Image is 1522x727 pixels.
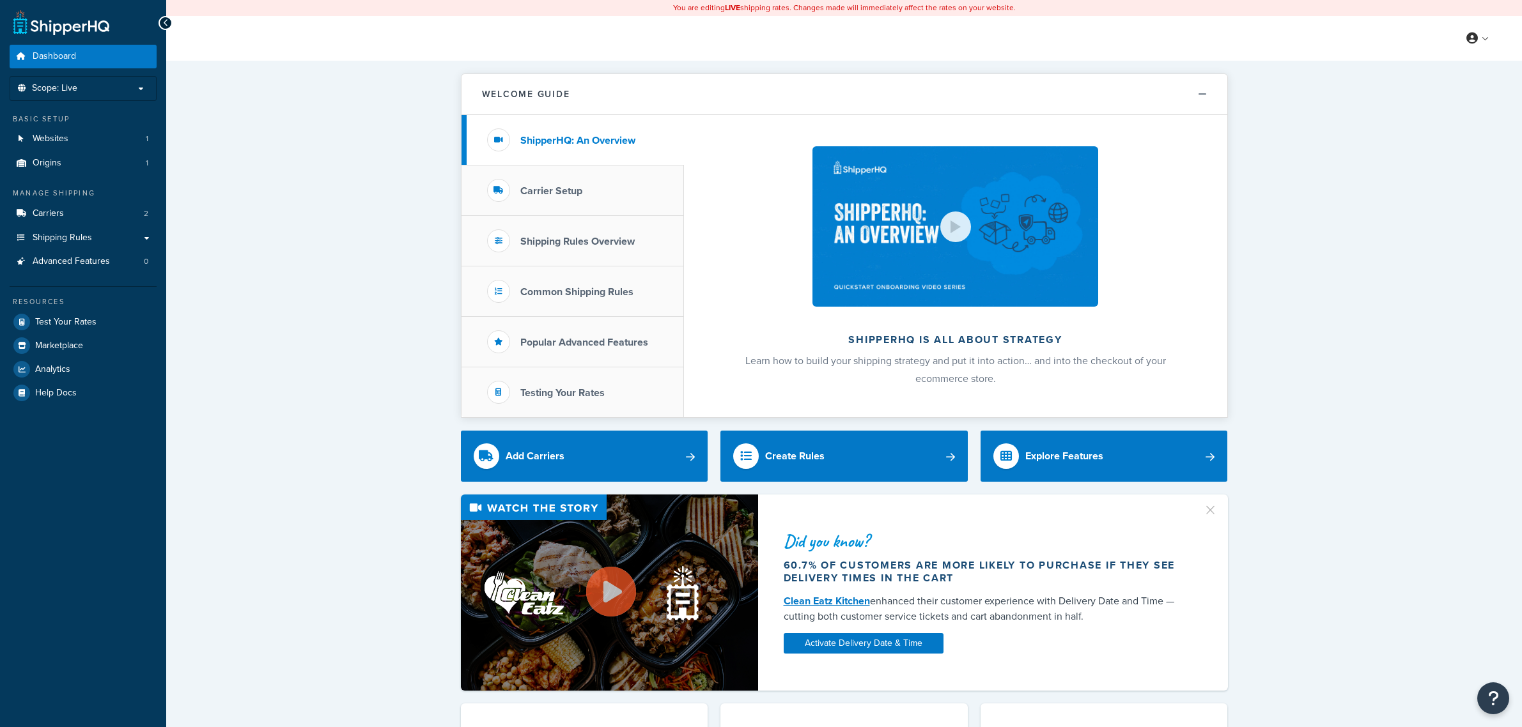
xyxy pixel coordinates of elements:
h3: Carrier Setup [520,185,582,197]
span: Help Docs [35,388,77,399]
a: Create Rules [720,431,968,482]
div: Basic Setup [10,114,157,125]
div: Manage Shipping [10,188,157,199]
a: Clean Eatz Kitchen [784,593,870,608]
span: Shipping Rules [33,233,92,243]
li: Websites [10,127,157,151]
a: Explore Features [981,431,1228,482]
div: Resources [10,296,157,307]
span: Websites [33,134,68,144]
a: Test Your Rates [10,310,157,333]
span: Test Your Rates [35,317,97,328]
span: 1 [146,158,148,169]
span: Analytics [35,364,70,375]
a: Add Carriers [461,431,708,482]
button: Open Resource Center [1477,682,1509,714]
span: 0 [144,256,148,267]
a: Dashboard [10,45,157,68]
a: Carriers2 [10,202,157,226]
a: Advanced Features0 [10,250,157,273]
div: Explore Features [1025,447,1103,465]
div: 60.7% of customers are more likely to purchase if they see delivery times in the cart [784,559,1188,585]
h2: ShipperHQ is all about strategy [718,334,1193,346]
div: Create Rules [765,447,825,465]
li: Carriers [10,202,157,226]
a: Activate Delivery Date & Time [784,633,943,654]
h3: Popular Advanced Features [520,337,648,348]
a: Analytics [10,358,157,381]
h3: Shipping Rules Overview [520,236,635,247]
span: 2 [144,208,148,219]
div: Did you know? [784,532,1188,550]
div: Add Carriers [506,447,564,465]
li: Origins [10,151,157,175]
a: Websites1 [10,127,157,151]
h3: Common Shipping Rules [520,286,633,298]
span: Learn how to build your shipping strategy and put it into action… and into the checkout of your e... [745,353,1166,386]
a: Marketplace [10,334,157,357]
span: Carriers [33,208,64,219]
li: Advanced Features [10,250,157,273]
a: Shipping Rules [10,226,157,250]
h3: ShipperHQ: An Overview [520,135,635,146]
b: LIVE [725,2,740,13]
h3: Testing Your Rates [520,387,605,399]
img: Video thumbnail [461,494,758,691]
span: Scope: Live [32,83,77,94]
span: Dashboard [33,51,76,62]
span: 1 [146,134,148,144]
h2: Welcome Guide [482,89,570,99]
span: Advanced Features [33,256,110,267]
span: Origins [33,158,61,169]
a: Help Docs [10,381,157,404]
button: Welcome Guide [462,74,1227,115]
a: Origins1 [10,151,157,175]
span: Marketplace [35,341,83,351]
div: enhanced their customer experience with Delivery Date and Time — cutting both customer service ti... [784,593,1188,624]
img: ShipperHQ is all about strategy [812,146,1098,307]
